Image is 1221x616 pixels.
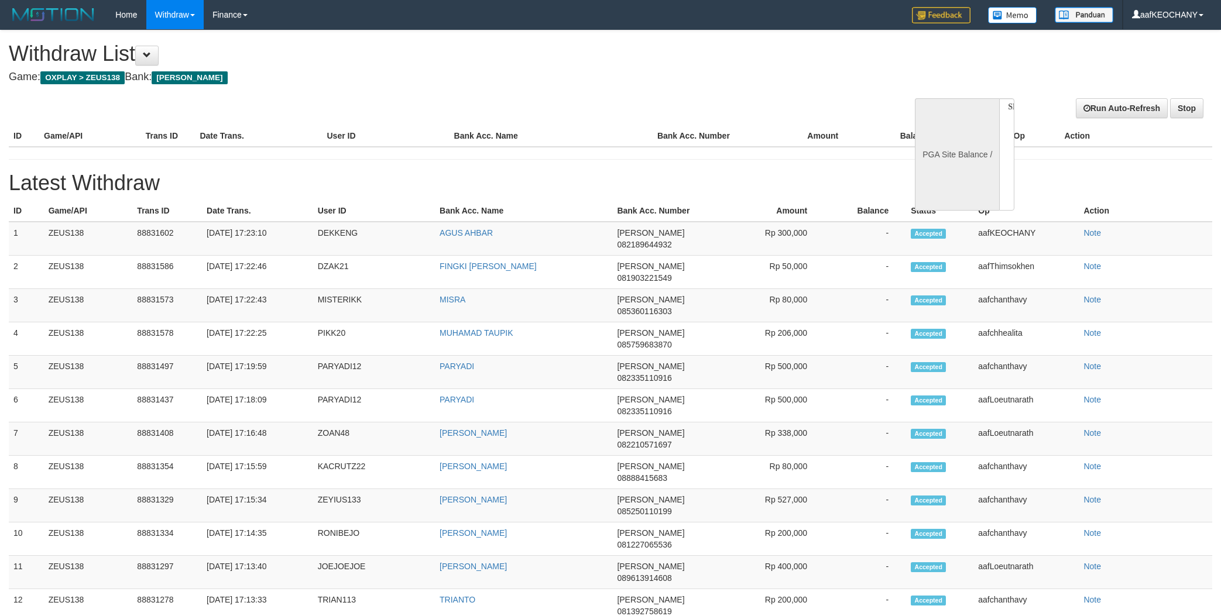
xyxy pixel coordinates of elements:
[9,42,802,66] h1: Withdraw List
[202,456,313,489] td: [DATE] 17:15:59
[9,489,44,522] td: 9
[729,489,825,522] td: Rp 527,000
[9,389,44,422] td: 6
[440,328,513,338] a: MUHAMAD TAUPIK
[617,573,671,583] span: 089613914608
[9,356,44,389] td: 5
[132,222,202,256] td: 88831602
[202,522,313,556] td: [DATE] 17:14:35
[617,407,671,416] span: 082335110916
[9,171,1212,195] h1: Latest Withdraw
[1083,228,1101,238] a: Note
[9,322,44,356] td: 4
[44,456,133,489] td: ZEUS138
[617,507,671,516] span: 085250110199
[911,262,946,272] span: Accepted
[617,395,684,404] span: [PERSON_NAME]
[1083,462,1101,471] a: Note
[1079,200,1212,222] th: Action
[132,200,202,222] th: Trans ID
[973,289,1079,322] td: aafchanthavy
[915,98,999,211] div: PGA Site Balance /
[729,522,825,556] td: Rp 200,000
[202,256,313,289] td: [DATE] 17:22:46
[617,261,684,271] span: [PERSON_NAME]
[40,71,125,84] span: OXPLAY > ZEUS138
[729,289,825,322] td: Rp 80,000
[9,200,44,222] th: ID
[440,228,493,238] a: AGUS AHBAR
[1009,125,1060,147] th: Op
[825,489,906,522] td: -
[44,489,133,522] td: ZEUS138
[9,71,802,83] h4: Game: Bank:
[729,322,825,356] td: Rp 206,000
[132,556,202,589] td: 88831297
[729,556,825,589] td: Rp 400,000
[617,428,684,438] span: [PERSON_NAME]
[44,356,133,389] td: ZEUS138
[1083,261,1101,271] a: Note
[617,595,684,604] span: [PERSON_NAME]
[132,322,202,356] td: 88831578
[44,522,133,556] td: ZEUS138
[313,556,435,589] td: JOEJOEJOE
[44,556,133,589] td: ZEUS138
[906,200,973,222] th: Status
[973,422,1079,456] td: aafLoeutnarath
[9,256,44,289] td: 2
[825,422,906,456] td: -
[973,556,1079,589] td: aafLoeutnarath
[132,256,202,289] td: 88831586
[1083,428,1101,438] a: Note
[132,522,202,556] td: 88831334
[152,71,227,84] span: [PERSON_NAME]
[1083,295,1101,304] a: Note
[313,289,435,322] td: MISTERIKK
[202,389,313,422] td: [DATE] 17:18:09
[825,356,906,389] td: -
[440,562,507,571] a: [PERSON_NAME]
[973,456,1079,489] td: aafchanthavy
[825,389,906,422] td: -
[202,289,313,322] td: [DATE] 17:22:43
[825,289,906,322] td: -
[313,422,435,456] td: ZOAN48
[132,422,202,456] td: 88831408
[44,389,133,422] td: ZEUS138
[911,395,946,405] span: Accepted
[202,422,313,456] td: [DATE] 17:16:48
[450,125,653,147] th: Bank Acc. Name
[9,125,39,147] th: ID
[313,256,435,289] td: DZAK21
[44,222,133,256] td: ZEUS138
[440,395,474,404] a: PARYADI
[973,222,1079,256] td: aafKEOCHANY
[973,256,1079,289] td: aafThimsokhen
[612,200,729,222] th: Bank Acc. Number
[9,522,44,556] td: 10
[44,422,133,456] td: ZEUS138
[440,528,507,538] a: [PERSON_NAME]
[973,389,1079,422] td: aafLoeutnarath
[9,556,44,589] td: 11
[132,489,202,522] td: 88831329
[825,200,906,222] th: Balance
[729,256,825,289] td: Rp 50,000
[132,356,202,389] td: 88831497
[988,7,1037,23] img: Button%20Memo.svg
[911,362,946,372] span: Accepted
[911,462,946,472] span: Accepted
[973,322,1079,356] td: aafchhealita
[911,562,946,572] span: Accepted
[440,595,475,604] a: TRIANTO
[1170,98,1203,118] a: Stop
[825,522,906,556] td: -
[912,7,970,23] img: Feedback.jpg
[729,222,825,256] td: Rp 300,000
[44,256,133,289] td: ZEUS138
[617,473,667,483] span: 08888415683
[44,200,133,222] th: Game/API
[856,125,949,147] th: Balance
[313,356,435,389] td: PARYADI12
